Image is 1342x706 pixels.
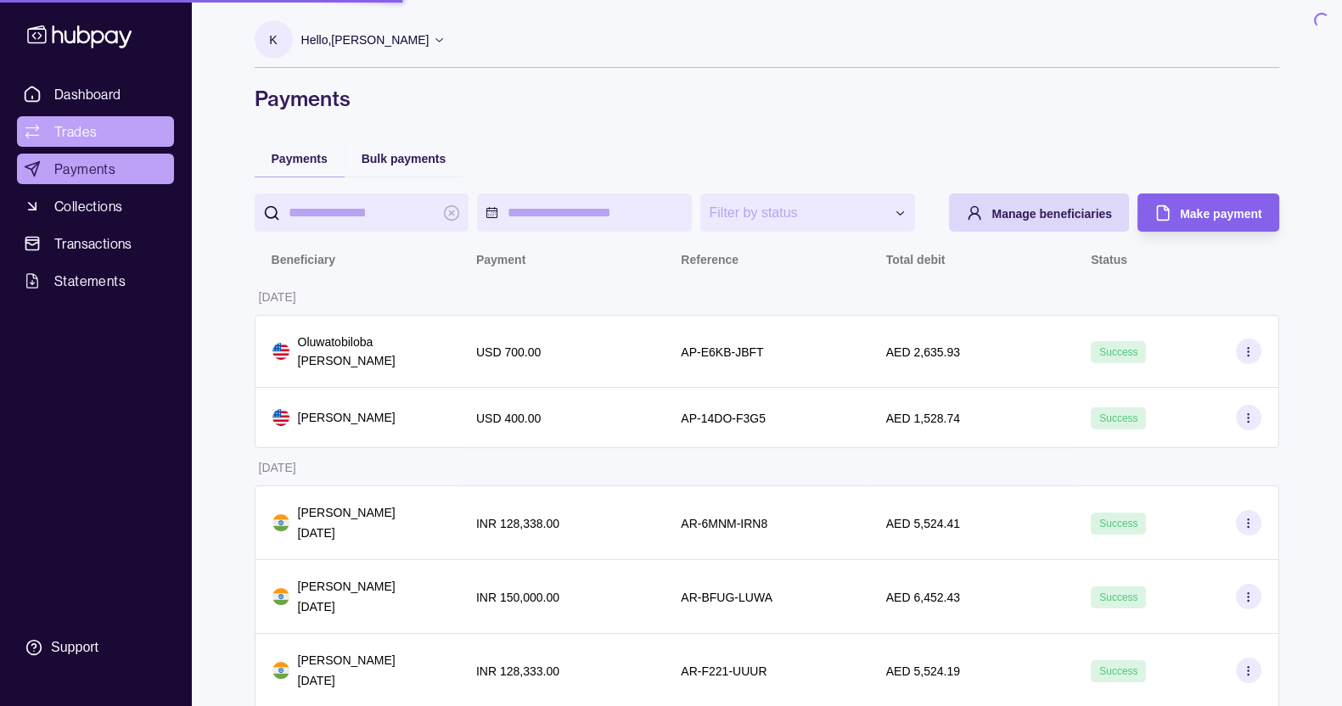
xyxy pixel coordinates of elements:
[476,517,559,530] p: INR 128,338.00
[476,345,541,359] p: USD 700.00
[54,233,132,254] span: Transactions
[17,79,174,109] a: Dashboard
[298,577,396,596] p: [PERSON_NAME]
[54,159,115,179] span: Payments
[362,152,446,165] span: Bulk payments
[886,412,960,425] p: AED 1,528.74
[272,253,335,266] p: Beneficiary
[259,290,296,304] p: [DATE]
[298,503,396,522] p: [PERSON_NAME]
[1180,207,1261,221] span: Make payment
[54,196,122,216] span: Collections
[298,333,442,370] p: Oluwatobiloba [PERSON_NAME]
[272,343,289,360] img: us
[301,31,430,49] p: Hello, [PERSON_NAME]
[272,588,289,605] img: in
[17,116,174,147] a: Trades
[681,664,766,678] p: AR-F221-UUUR
[886,591,960,604] p: AED 6,452.43
[298,597,396,616] p: [DATE]
[1091,253,1127,266] p: Status
[17,630,174,665] a: Support
[681,591,772,604] p: AR-BFUG-LUWA
[1099,665,1137,677] span: Success
[54,121,97,142] span: Trades
[298,524,396,542] p: [DATE]
[298,651,396,670] p: [PERSON_NAME]
[269,31,277,49] p: K
[1099,346,1137,358] span: Success
[272,514,289,531] img: in
[681,345,763,359] p: AP-E6KB-JBFT
[949,193,1129,232] button: Manage beneficiaries
[54,84,121,104] span: Dashboard
[886,345,960,359] p: AED 2,635.93
[54,271,126,291] span: Statements
[476,664,559,678] p: INR 128,333.00
[476,253,525,266] p: Payment
[1099,591,1137,603] span: Success
[681,517,767,530] p: AR-6MNM-IRN8
[255,85,1279,112] h1: Payments
[298,408,396,427] p: [PERSON_NAME]
[51,638,98,657] div: Support
[681,253,738,266] p: Reference
[17,228,174,259] a: Transactions
[1099,518,1137,529] span: Success
[272,409,289,426] img: us
[886,517,960,530] p: AED 5,524.41
[17,154,174,184] a: Payments
[1137,193,1278,232] button: Make payment
[991,207,1112,221] span: Manage beneficiaries
[17,266,174,296] a: Statements
[272,662,289,679] img: in
[476,591,559,604] p: INR 150,000.00
[272,152,328,165] span: Payments
[476,412,541,425] p: USD 400.00
[1099,412,1137,424] span: Success
[17,191,174,221] a: Collections
[886,253,946,266] p: Total debit
[298,671,396,690] p: [DATE]
[681,412,766,425] p: AP-14DO-F3G5
[886,664,960,678] p: AED 5,524.19
[289,193,435,232] input: search
[259,461,296,474] p: [DATE]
